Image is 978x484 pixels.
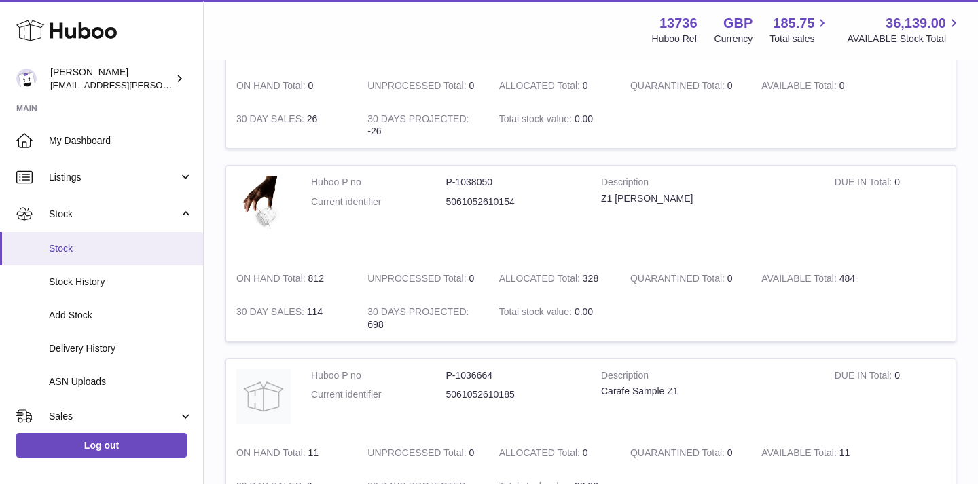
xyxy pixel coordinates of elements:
[50,66,173,92] div: [PERSON_NAME]
[727,273,733,284] span: 0
[630,273,727,287] strong: QUARANTINED Total
[236,369,291,424] img: product image
[652,33,698,45] div: Huboo Ref
[49,242,193,255] span: Stock
[761,273,839,287] strong: AVAILABLE Total
[601,192,814,205] div: Z1 [PERSON_NAME]
[773,14,814,33] span: 185.75
[311,196,446,208] dt: Current identifier
[236,306,307,320] strong: 30 DAY SALES
[659,14,698,33] strong: 13736
[499,447,583,462] strong: ALLOCATED Total
[499,273,583,287] strong: ALLOCATED Total
[630,80,727,94] strong: QUARANTINED Total
[311,388,446,401] dt: Current identifier
[575,306,593,317] span: 0.00
[226,295,357,341] td: 114
[446,369,581,382] dd: P-1036664
[16,69,37,89] img: horia@orea.uk
[499,306,575,320] strong: Total stock value
[357,295,488,341] td: 698
[761,80,839,94] strong: AVAILABLE Total
[630,447,727,462] strong: QUARANTINED Total
[49,410,179,423] span: Sales
[311,369,446,382] dt: Huboo P no
[489,436,620,470] td: 0
[357,103,488,149] td: -26
[751,69,882,103] td: 0
[49,342,193,355] span: Delivery History
[761,447,839,462] strong: AVAILABLE Total
[49,208,179,221] span: Stock
[714,33,753,45] div: Currency
[769,14,830,45] a: 185.75 Total sales
[357,262,488,295] td: 0
[575,113,593,124] span: 0.00
[835,176,894,191] strong: DUE IN Total
[236,447,308,462] strong: ON HAND Total
[847,33,962,45] span: AVAILABLE Stock Total
[825,359,956,437] td: 0
[357,436,488,470] td: 0
[16,433,187,458] a: Log out
[367,306,469,320] strong: 30 DAYS PROJECTED
[446,176,581,189] dd: P-1038050
[601,176,814,192] strong: Description
[499,80,583,94] strong: ALLOCATED Total
[226,103,357,149] td: 26
[751,262,882,295] td: 484
[601,369,814,386] strong: Description
[489,262,620,295] td: 328
[236,176,291,248] img: product image
[367,273,469,287] strong: UNPROCESSED Total
[727,80,733,91] span: 0
[489,69,620,103] td: 0
[835,370,894,384] strong: DUE IN Total
[601,385,814,398] div: Carafe Sample Z1
[886,14,946,33] span: 36,139.00
[446,196,581,208] dd: 5061052610154
[499,113,575,128] strong: Total stock value
[825,166,956,262] td: 0
[236,80,308,94] strong: ON HAND Total
[367,80,469,94] strong: UNPROCESSED Total
[367,113,469,128] strong: 30 DAYS PROJECTED
[49,276,193,288] span: Stock History
[49,309,193,322] span: Add Stock
[727,447,733,458] span: 0
[751,436,882,470] td: 11
[49,134,193,147] span: My Dashboard
[847,14,962,45] a: 36,139.00 AVAILABLE Stock Total
[226,69,357,103] td: 0
[49,375,193,388] span: ASN Uploads
[49,171,179,184] span: Listings
[367,447,469,462] strong: UNPROCESSED Total
[311,176,446,189] dt: Huboo P no
[769,33,830,45] span: Total sales
[226,262,357,295] td: 812
[723,14,753,33] strong: GBP
[50,79,272,90] span: [EMAIL_ADDRESS][PERSON_NAME][DOMAIN_NAME]
[236,113,307,128] strong: 30 DAY SALES
[226,436,357,470] td: 11
[236,273,308,287] strong: ON HAND Total
[357,69,488,103] td: 0
[446,388,581,401] dd: 5061052610185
